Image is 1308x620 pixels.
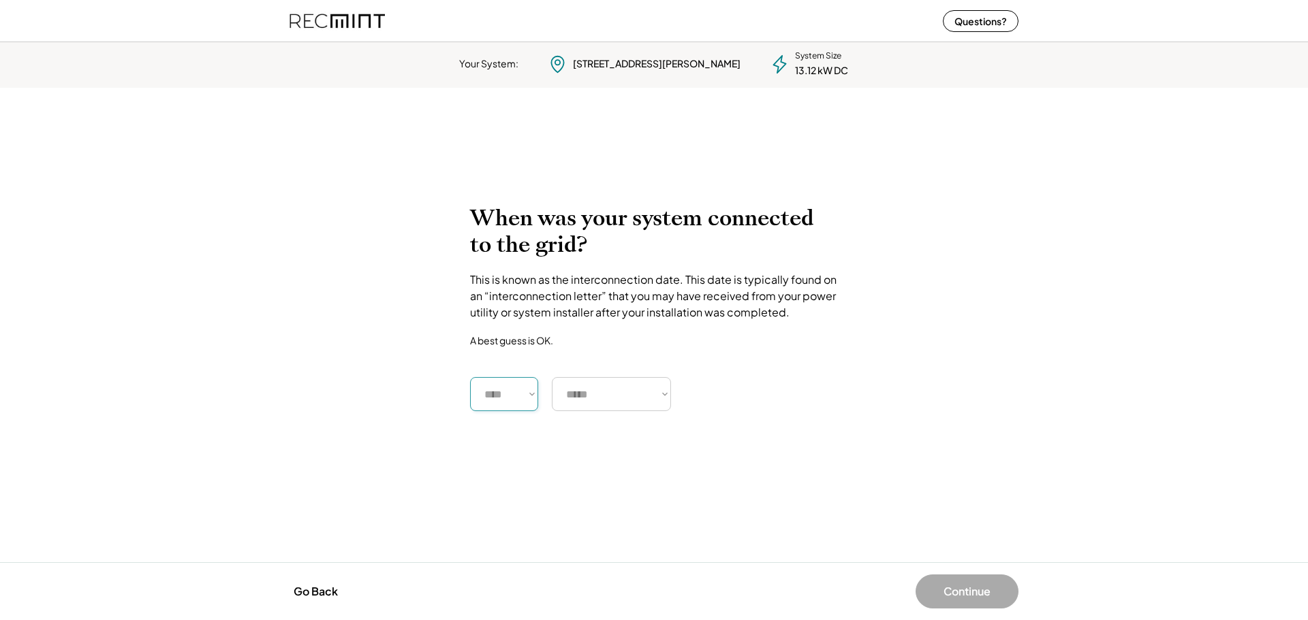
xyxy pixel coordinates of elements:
[573,57,741,71] div: [STREET_ADDRESS][PERSON_NAME]
[943,10,1018,32] button: Questions?
[459,57,518,71] div: Your System:
[916,574,1018,608] button: Continue
[470,334,553,346] div: A best guess is OK.
[795,64,848,78] div: 13.12 kW DC
[795,50,841,62] div: System Size
[470,205,838,258] h2: When was your system connected to the grid?
[290,576,342,606] button: Go Back
[290,3,385,39] img: recmint-logotype%403x%20%281%29.jpeg
[470,272,838,321] div: This is known as the interconnection date. This date is typically found on an “interconnection le...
